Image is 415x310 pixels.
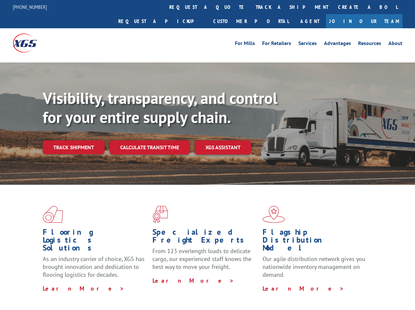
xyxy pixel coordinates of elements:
[195,140,251,155] a: XGS ASSISTANT
[152,247,257,276] p: From 123 overlength loads to delicate cargo, our experienced staff knows the best way to move you...
[326,14,403,28] a: Join Our Team
[388,41,403,48] a: About
[298,41,317,48] a: Services
[263,285,344,292] a: Learn More >
[208,14,294,28] a: Customer Portal
[152,277,234,284] a: Learn More >
[152,206,168,223] img: xgs-icon-focused-on-flooring-red
[263,206,285,223] img: xgs-icon-flagship-distribution-model-red
[294,14,326,28] a: Agent
[110,140,190,155] a: Calculate transit time
[43,88,277,127] b: Visibility, transparency, and control for your entire supply chain.
[43,206,63,223] img: xgs-icon-total-supply-chain-intelligence-red
[263,228,367,255] h1: Flagship Distribution Model
[262,41,291,48] a: For Retailers
[43,140,104,154] a: Track shipment
[263,255,365,278] span: Our agile distribution network gives you nationwide inventory management on demand.
[13,4,47,10] a: [PHONE_NUMBER]
[43,255,145,278] span: As an industry carrier of choice, XGS has brought innovation and dedication to flooring logistics...
[324,41,351,48] a: Advantages
[113,14,208,28] a: Request a pickup
[358,41,381,48] a: Resources
[152,228,257,247] h1: Specialized Freight Experts
[43,228,148,255] h1: Flooring Logistics Solutions
[235,41,255,48] a: For Mills
[43,285,125,292] a: Learn More >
